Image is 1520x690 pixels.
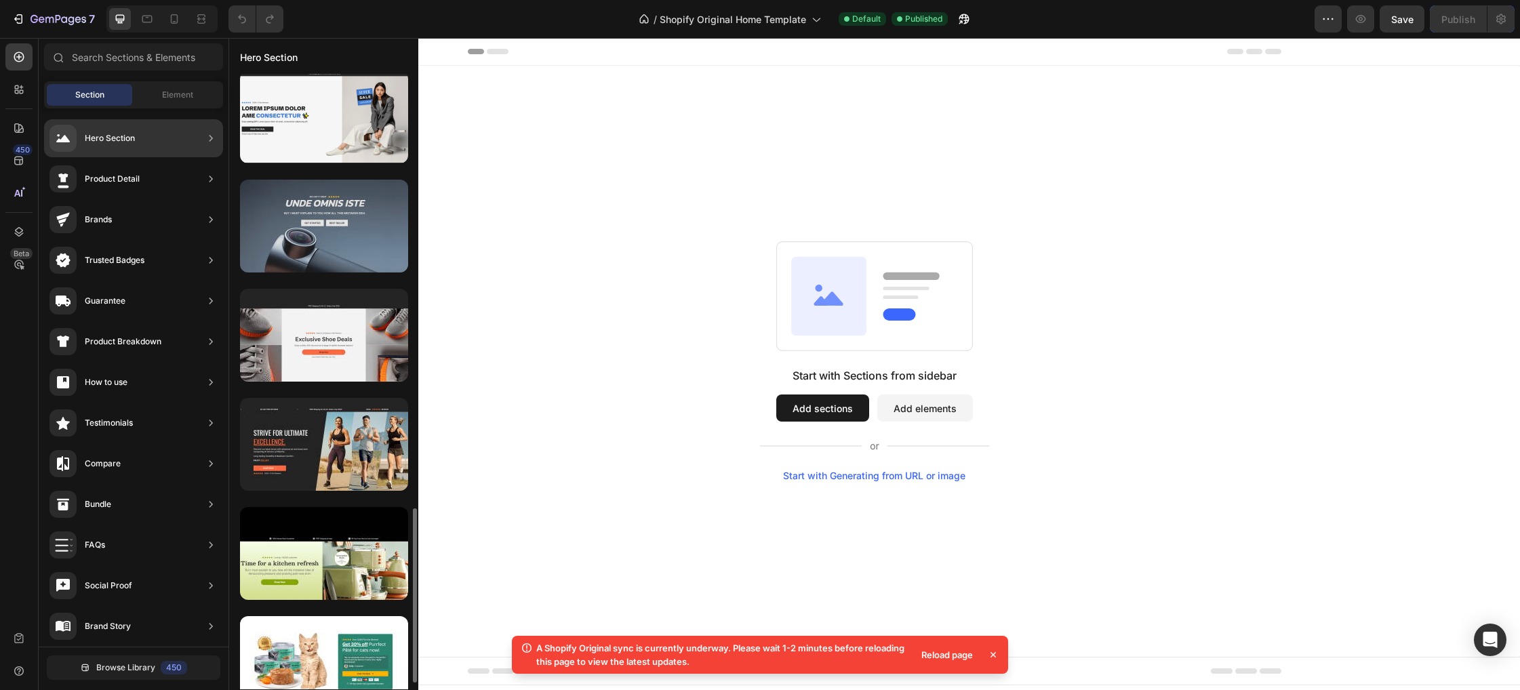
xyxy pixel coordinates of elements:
[905,13,942,25] span: Published
[75,89,104,101] span: Section
[161,661,187,674] div: 450
[85,620,131,633] div: Brand Story
[1430,5,1487,33] button: Publish
[1474,624,1506,656] div: Open Intercom Messenger
[85,294,125,308] div: Guarantee
[1441,12,1475,26] div: Publish
[1391,14,1414,25] span: Save
[44,43,223,70] input: Search Sections & Elements
[852,13,881,25] span: Default
[85,579,132,592] div: Social Proof
[5,5,101,33] button: 7
[555,432,737,443] div: Start with Generating from URL or image
[85,376,127,389] div: How to use
[228,5,283,33] div: Undo/Redo
[85,457,121,470] div: Compare
[85,538,105,552] div: FAQs
[162,89,193,101] span: Element
[85,131,135,145] div: Hero Section
[85,213,112,226] div: Brands
[85,335,161,348] div: Product Breakdown
[654,12,657,26] span: /
[1380,5,1424,33] button: Save
[548,357,641,384] button: Add sections
[564,329,728,346] div: Start with Sections from sidebar
[85,498,111,511] div: Bundle
[913,645,981,664] div: Reload page
[649,357,744,384] button: Add elements
[228,38,1520,690] iframe: Design area
[536,641,908,668] p: A Shopify Original sync is currently underway. Please wait 1-2 minutes before reloading this page...
[85,416,133,430] div: Testimonials
[85,253,144,267] div: Trusted Badges
[89,11,95,27] p: 7
[10,248,33,259] div: Beta
[13,144,33,155] div: 450
[47,655,220,680] button: Browse Library450
[96,662,155,674] span: Browse Library
[660,12,806,26] span: Shopify Original Home Template
[85,172,140,186] div: Product Detail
